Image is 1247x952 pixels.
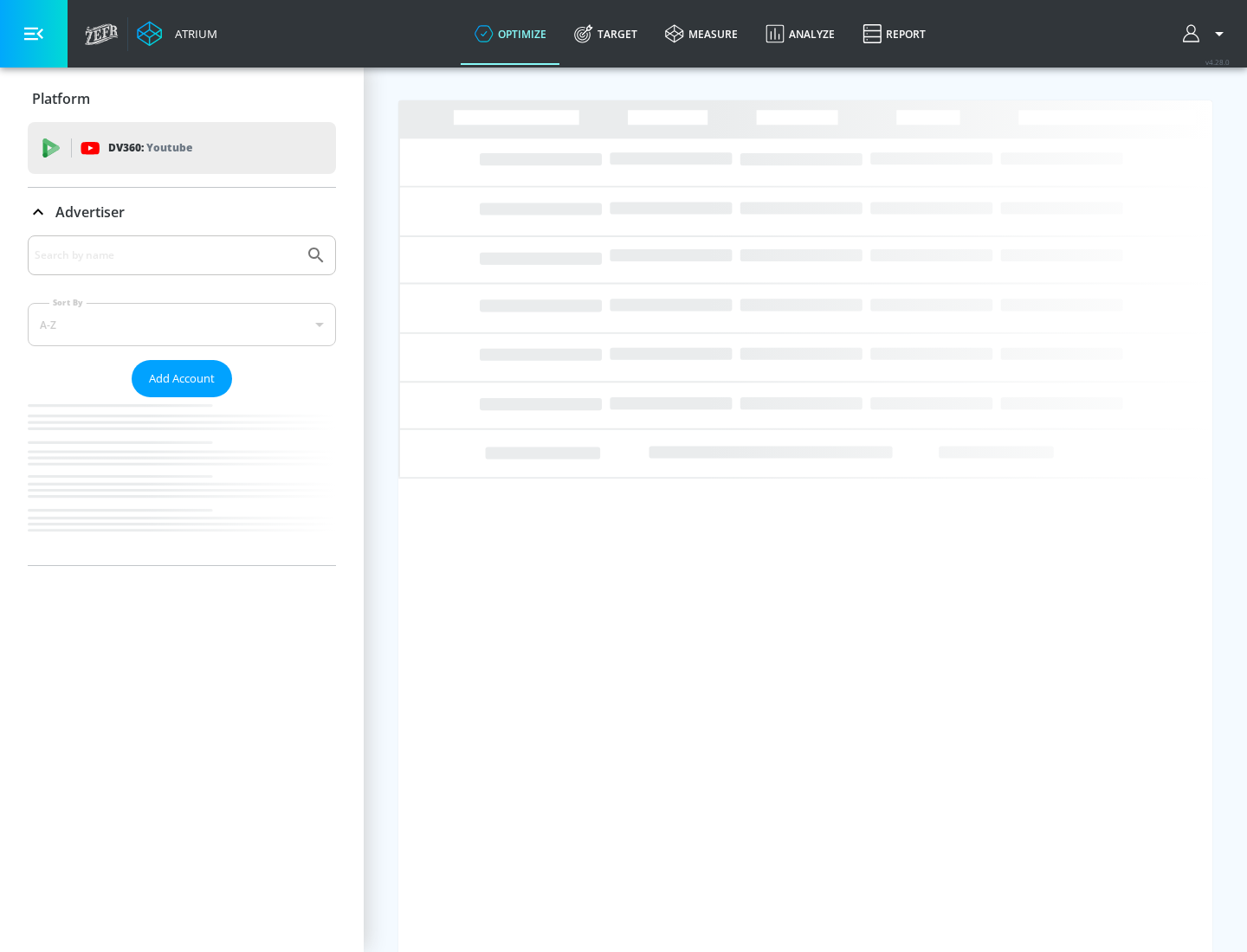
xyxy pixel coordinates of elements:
[149,369,215,389] span: Add Account
[1205,57,1230,67] span: v 4.28.0
[168,26,217,42] div: Atrium
[132,360,232,397] button: Add Account
[28,122,336,174] div: DV360: Youtube
[108,138,192,158] p: DV360:
[560,3,651,65] a: Target
[146,138,192,157] p: Youtube
[28,235,336,565] div: Advertiser
[28,303,336,346] div: A-Z
[849,3,940,65] a: Report
[651,3,752,65] a: measure
[28,397,336,565] nav: list of Advertiser
[28,74,336,123] div: Platform
[32,89,90,108] p: Platform
[35,244,297,267] input: Search by name
[28,188,336,236] div: Advertiser
[55,203,125,222] p: Advertiser
[49,297,87,308] label: Sort By
[461,3,560,65] a: optimize
[137,21,217,47] a: Atrium
[752,3,849,65] a: Analyze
